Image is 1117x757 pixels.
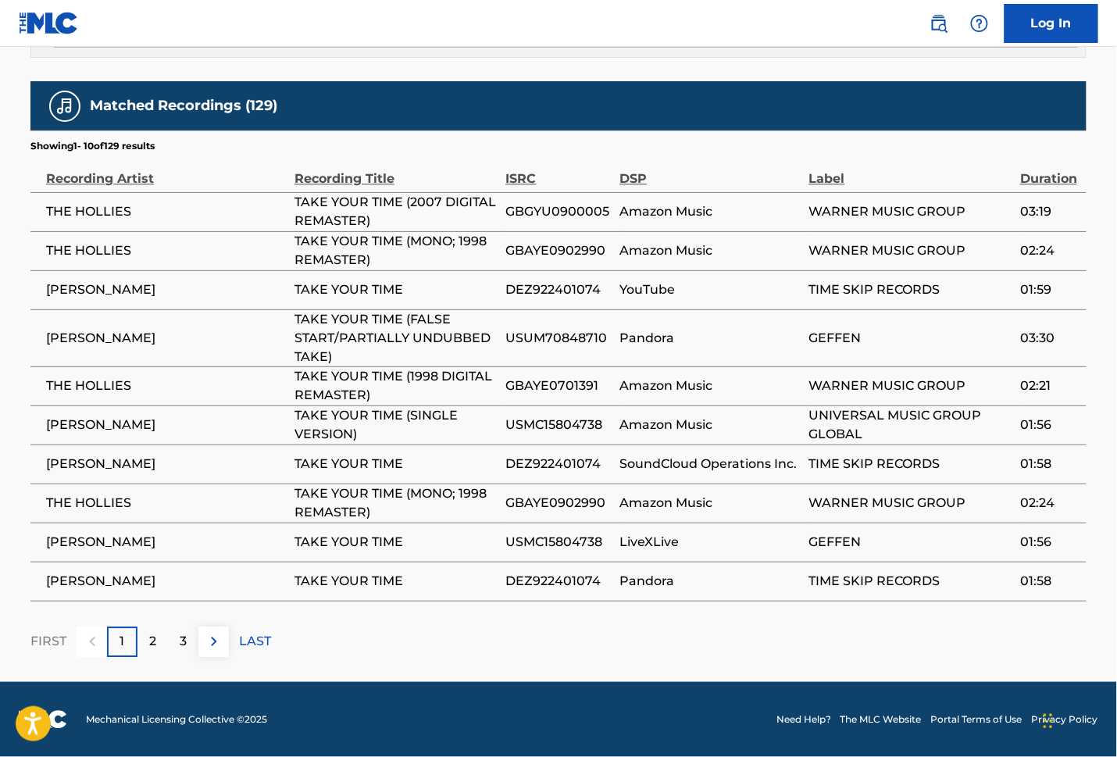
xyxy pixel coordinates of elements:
p: LAST [239,632,271,651]
span: THE HOLLIES [46,241,287,260]
span: [PERSON_NAME] [46,280,287,299]
span: 02:24 [1020,241,1079,260]
span: TAKE YOUR TIME [294,280,498,299]
span: TAKE YOUR TIME [294,572,498,591]
span: TAKE YOUR TIME (1998 DIGITAL REMASTER) [294,367,498,405]
h5: Matched Recordings (129) [90,97,277,115]
img: logo [19,710,67,729]
span: WARNER MUSIC GROUP [809,494,1012,512]
span: TAKE YOUR TIME (MONO; 1998 REMASTER) [294,484,498,522]
a: Privacy Policy [1032,712,1098,727]
p: 1 [120,632,125,651]
img: right [205,632,223,651]
span: WARNER MUSIC GROUP [809,377,1012,395]
span: Amazon Music [620,416,801,434]
span: TAKE YOUR TIME [294,533,498,552]
div: DSP [620,153,801,188]
iframe: Chat Widget [1039,682,1117,757]
span: [PERSON_NAME] [46,329,287,348]
img: MLC Logo [19,12,79,34]
span: Amazon Music [620,494,801,512]
span: GEFFEN [809,329,1012,348]
span: 03:19 [1020,202,1079,221]
span: DEZ922401074 [505,572,612,591]
img: Matched Recordings [55,97,74,116]
a: Log In [1005,4,1098,43]
span: THE HOLLIES [46,377,287,395]
span: Pandora [620,572,801,591]
div: ISRC [505,153,612,188]
span: Pandora [620,329,801,348]
span: [PERSON_NAME] [46,572,287,591]
p: FIRST [30,632,66,651]
p: Showing 1 - 10 of 129 results [30,139,155,153]
div: Help [964,8,995,39]
div: Recording Artist [46,153,287,188]
span: USUM70848710 [505,329,612,348]
img: help [970,14,989,33]
span: 02:21 [1020,377,1079,395]
span: LiveXLive [620,533,801,552]
span: THE HOLLIES [46,494,287,512]
span: WARNER MUSIC GROUP [809,202,1012,221]
span: TAKE YOUR TIME (SINGLE VERSION) [294,406,498,444]
span: USMC15804738 [505,533,612,552]
span: Amazon Music [620,377,801,395]
span: GBAYE0701391 [505,377,612,395]
span: [PERSON_NAME] [46,533,287,552]
p: 2 [149,632,156,651]
span: WARNER MUSIC GROUP [809,241,1012,260]
span: TIME SKIP RECORDS [809,572,1012,591]
span: TAKE YOUR TIME (MONO; 1998 REMASTER) [294,232,498,270]
span: Amazon Music [620,202,801,221]
span: GEFFEN [809,533,1012,552]
span: TAKE YOUR TIME (2007 DIGITAL REMASTER) [294,193,498,230]
span: SoundCloud Operations Inc. [620,455,801,473]
p: 3 [180,632,187,651]
span: GBGYU0900005 [505,202,612,221]
img: search [930,14,948,33]
span: 02:24 [1020,494,1079,512]
div: Duration [1020,153,1079,188]
div: Recording Title [294,153,498,188]
span: [PERSON_NAME] [46,416,287,434]
span: TAKE YOUR TIME (FALSE START/PARTIALLY UNDUBBED TAKE) [294,310,498,366]
span: USMC15804738 [505,416,612,434]
a: Public Search [923,8,955,39]
span: Amazon Music [620,241,801,260]
span: Mechanical Licensing Collective © 2025 [86,712,267,727]
span: DEZ922401074 [505,455,612,473]
span: 01:56 [1020,416,1079,434]
span: THE HOLLIES [46,202,287,221]
span: 01:59 [1020,280,1079,299]
a: Portal Terms of Use [931,712,1022,727]
span: TAKE YOUR TIME [294,455,498,473]
span: TIME SKIP RECORDS [809,455,1012,473]
span: TIME SKIP RECORDS [809,280,1012,299]
span: 01:56 [1020,533,1079,552]
span: 01:58 [1020,572,1079,591]
span: 03:30 [1020,329,1079,348]
a: Need Help? [776,712,831,727]
span: UNIVERSAL MUSIC GROUP GLOBAL [809,406,1012,444]
div: Label [809,153,1012,188]
span: YouTube [620,280,801,299]
div: Drag [1044,698,1053,745]
span: 01:58 [1020,455,1079,473]
a: The MLC Website [840,712,922,727]
span: DEZ922401074 [505,280,612,299]
span: GBAYE0902990 [505,494,612,512]
span: GBAYE0902990 [505,241,612,260]
span: [PERSON_NAME] [46,455,287,473]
